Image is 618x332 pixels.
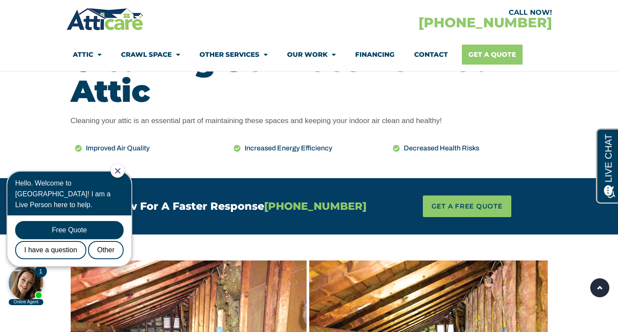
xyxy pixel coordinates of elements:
span: [PHONE_NUMBER] [264,200,366,212]
nav: Menu [73,45,546,65]
span: GET A FREE QUOTE [432,200,503,213]
span: Improved Air Quality [84,144,150,152]
a: Crawl Space [121,45,180,65]
a: Other Services [199,45,268,65]
a: GET A FREE QUOTE [423,195,511,217]
span: Increased Energy Efficiency [242,144,332,152]
a: Financing [355,45,395,65]
a: Our Work [287,45,336,65]
p: Cleaning your attic is an essential part of maintaining these spaces and keeping your indoor air ... [71,115,548,127]
a: Get A Quote [462,45,523,65]
a: Contact [414,45,448,65]
a: Attic [73,45,101,65]
span: Decreased Health Risks [402,144,479,152]
iframe: Chat Invitation [4,163,143,306]
span: Opens a chat window [21,7,70,18]
div: CALL NOW! [309,9,552,16]
h4: Call Us Now For A Faster Response [71,201,378,212]
h2: Cleaning Services For Your Attic [71,46,548,106]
